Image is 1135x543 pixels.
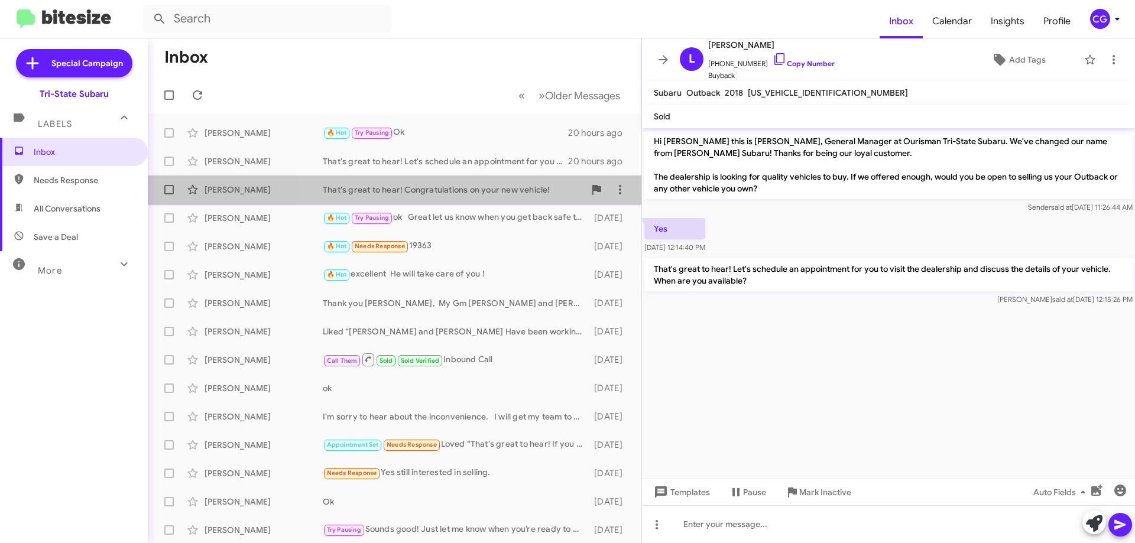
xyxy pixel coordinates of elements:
div: [DATE] [588,354,632,366]
div: [PERSON_NAME] [205,326,323,337]
input: Search [143,5,391,33]
div: [PERSON_NAME] [205,212,323,224]
button: Auto Fields [1024,482,1100,503]
span: 2018 [725,87,743,98]
nav: Page navigation example [512,83,627,108]
span: » [539,88,545,103]
div: [PERSON_NAME] [205,240,323,252]
span: Labels [38,119,72,129]
div: [DATE] [588,326,632,337]
p: That's great to hear! Let's schedule an appointment for you to visit the dealership and discuss t... [644,258,1133,291]
a: Calendar [923,4,981,38]
a: Special Campaign [16,49,132,77]
span: Special Campaign [51,57,123,69]
span: Add Tags [1009,49,1046,70]
span: Auto Fields [1033,482,1090,503]
div: Sounds good! Just let me know when you’re ready to set up an appointment. Looking forward to assi... [323,523,588,537]
div: ok [323,382,588,394]
div: [PERSON_NAME] [205,354,323,366]
div: [PERSON_NAME] [205,297,323,309]
div: [DATE] [588,524,632,536]
div: [DATE] [588,382,632,394]
span: Needs Response [327,469,377,477]
span: Subaru [654,87,682,98]
div: [PERSON_NAME] [205,155,323,167]
span: Try Pausing [355,214,389,222]
span: All Conversations [34,203,100,214]
span: Sold [654,111,670,122]
span: Appointment Set [327,441,379,448]
button: Pause [719,482,776,503]
div: [PERSON_NAME] [205,496,323,508]
a: Insights [981,4,1034,38]
span: Try Pausing [355,129,389,136]
span: [PERSON_NAME] [DATE] 12:15:26 PM [997,295,1133,304]
div: ok Great let us know when you get back safe travels [323,211,588,225]
span: Templates [651,482,710,503]
div: Inbound Call [323,352,588,367]
div: 20 hours ago [568,155,632,167]
span: [PHONE_NUMBER] [708,52,835,70]
div: [DATE] [588,411,632,422]
a: Profile [1034,4,1080,38]
p: Hi [PERSON_NAME] this is [PERSON_NAME], General Manager at Ourisman Tri-State Subaru. We've chang... [644,131,1133,199]
div: [DATE] [588,240,632,252]
div: [PERSON_NAME] [205,439,323,451]
span: 🔥 Hot [327,271,347,278]
div: [DATE] [588,496,632,508]
div: [PERSON_NAME] [205,269,323,281]
span: Outback [686,87,720,98]
div: [DATE] [588,297,632,309]
div: [PERSON_NAME] [205,127,323,139]
div: [DATE] [588,269,632,281]
span: Save a Deal [34,231,78,243]
span: 🔥 Hot [327,129,347,136]
span: [PERSON_NAME] [708,38,835,52]
div: [DATE] [588,212,632,224]
div: 20 hours ago [568,127,632,139]
a: Copy Number [773,59,835,68]
span: [US_VEHICLE_IDENTIFICATION_NUMBER] [748,87,908,98]
div: [PERSON_NAME] [205,184,323,196]
span: said at [1052,295,1073,304]
div: Ok [323,126,568,139]
a: Inbox [880,4,923,38]
span: More [38,265,62,276]
span: Pause [743,482,766,503]
span: Buyback [708,70,835,82]
button: Mark Inactive [776,482,861,503]
span: Sold Verified [401,357,440,365]
button: Next [531,83,627,108]
div: excellent He will take care of you ! [323,268,588,281]
div: [DATE] [588,467,632,479]
button: Add Tags [957,49,1078,70]
span: Older Messages [545,89,620,102]
div: Ok [323,496,588,508]
span: Try Pausing [327,526,361,534]
div: Loved “That's great to hear! If you ever consider selling your vehicle in the future, feel free t... [323,438,588,451]
span: Sold [380,357,393,365]
span: 🔥 Hot [327,214,347,222]
span: Needs Response [34,174,134,186]
div: [PERSON_NAME] [205,411,323,422]
div: That's great to hear! Congratulations on your new vehicle! [323,184,585,196]
span: « [518,88,525,103]
div: I'm sorry to hear about the inconvenience. I will get my team to resolve this immediately. We wil... [323,411,588,422]
p: Yes [644,218,705,239]
span: Mark Inactive [799,482,851,503]
span: 🔥 Hot [327,242,347,250]
div: Thank you [PERSON_NAME], My Gm [PERSON_NAME] and [PERSON_NAME] sent you the proposal [DATE] [PERS... [323,297,588,309]
div: Tri-State Subaru [40,88,109,100]
span: Needs Response [355,242,405,250]
span: L [689,50,695,69]
span: Sender [DATE] 11:26:44 AM [1028,203,1133,212]
div: Yes still interested in selling. [323,466,588,480]
span: said at [1051,203,1072,212]
span: Call Them [327,357,358,365]
div: [PERSON_NAME] [205,467,323,479]
button: Templates [642,482,719,503]
div: [PERSON_NAME] [205,524,323,536]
